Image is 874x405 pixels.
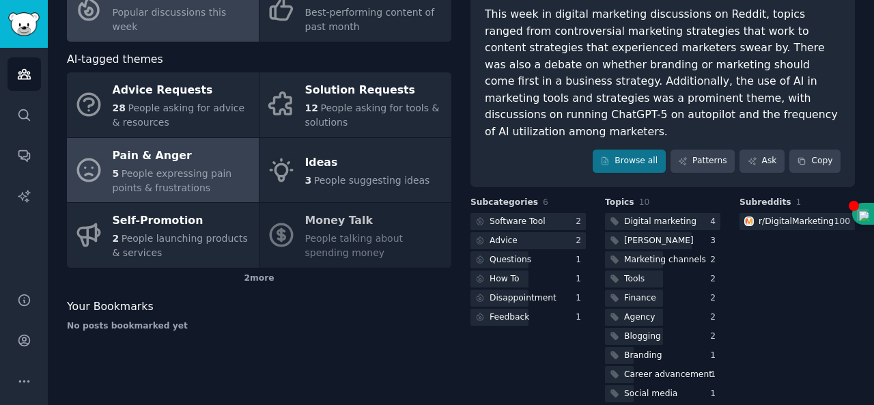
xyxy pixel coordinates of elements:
[710,311,720,324] div: 2
[624,311,655,324] div: Agency
[490,311,529,324] div: Feedback
[605,385,720,402] a: Social media1
[710,388,720,400] div: 1
[67,298,154,316] span: Your Bookmarks
[834,216,855,228] div: 100
[113,7,227,32] span: Popular discussions this week
[710,350,720,362] div: 1
[671,150,735,173] a: Patterns
[113,233,248,258] span: People launching products & services
[8,12,40,36] img: GummySearch logo
[624,331,661,343] div: Blogging
[470,309,586,326] a: Feedback1
[470,290,586,307] a: Disappointment1
[624,273,645,285] div: Tools
[543,197,548,207] span: 6
[113,145,252,167] div: Pain & Anger
[470,270,586,288] a: How To1
[113,233,119,244] span: 2
[789,150,841,173] button: Copy
[739,150,785,173] a: Ask
[113,210,252,232] div: Self-Promotion
[67,268,451,290] div: 2 more
[710,369,720,381] div: 1
[259,72,451,137] a: Solution Requests12People asking for tools & solutions
[305,7,435,32] span: Best-performing content of past month
[113,168,232,193] span: People expressing pain points & frustrations
[470,232,586,249] a: Advice2
[710,216,720,228] div: 4
[490,235,518,247] div: Advice
[576,273,586,285] div: 1
[490,216,546,228] div: Software Tool
[624,216,696,228] div: Digital marketing
[470,251,586,268] a: Questions1
[624,254,706,266] div: Marketing channels
[605,366,720,383] a: Career advancement1
[605,290,720,307] a: Finance2
[314,175,430,186] span: People suggesting ideas
[305,102,318,113] span: 12
[759,216,834,228] div: r/ DigitalMarketing
[605,197,634,209] span: Topics
[624,350,662,362] div: Branding
[259,138,451,203] a: Ideas3People suggesting ideas
[639,197,650,207] span: 10
[739,213,855,230] a: DigitalMarketingr/DigitalMarketing100
[490,292,556,305] div: Disappointment
[576,216,586,228] div: 2
[67,203,259,268] a: Self-Promotion2People launching products & services
[605,347,720,364] a: Branding1
[593,150,666,173] a: Browse all
[67,138,259,203] a: Pain & Anger5People expressing pain points & frustrations
[67,72,259,137] a: Advice Requests28People asking for advice & resources
[113,80,252,102] div: Advice Requests
[576,292,586,305] div: 1
[576,235,586,247] div: 2
[305,152,430,174] div: Ideas
[605,328,720,345] a: Blogging2
[739,197,791,209] span: Subreddits
[796,197,802,207] span: 1
[605,232,720,249] a: [PERSON_NAME]3
[710,273,720,285] div: 2
[624,388,677,400] div: Social media
[490,254,531,266] div: Questions
[113,102,126,113] span: 28
[710,235,720,247] div: 3
[605,251,720,268] a: Marketing channels2
[113,168,119,179] span: 5
[576,254,586,266] div: 1
[305,175,312,186] span: 3
[305,102,440,128] span: People asking for tools & solutions
[624,292,656,305] div: Finance
[470,213,586,230] a: Software Tool2
[470,197,538,209] span: Subcategories
[744,217,754,226] img: DigitalMarketing
[710,331,720,343] div: 2
[485,6,841,140] div: This week in digital marketing discussions on Reddit, topics ranged from controversial marketing ...
[576,311,586,324] div: 1
[605,270,720,288] a: Tools2
[605,309,720,326] a: Agency2
[624,369,712,381] div: Career advancement
[113,102,245,128] span: People asking for advice & resources
[67,320,451,333] div: No posts bookmarked yet
[624,235,694,247] div: [PERSON_NAME]
[490,273,520,285] div: How To
[710,254,720,266] div: 2
[305,80,445,102] div: Solution Requests
[67,51,163,68] span: AI-tagged themes
[710,292,720,305] div: 2
[605,213,720,230] a: Digital marketing4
